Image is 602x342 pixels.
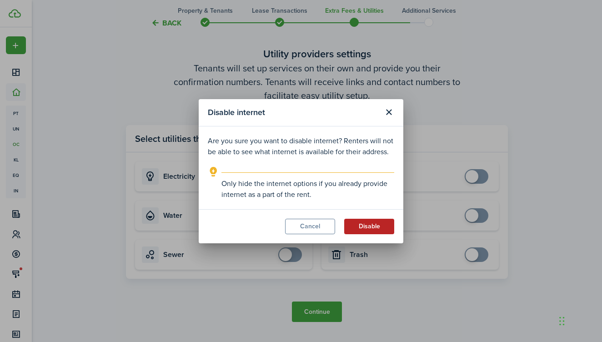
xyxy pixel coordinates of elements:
[381,105,396,120] button: Close modal
[557,298,602,342] iframe: Chat Widget
[221,178,394,200] explanation-description: Only hide the internet options if you already provide internet as a part of the rent.
[208,166,219,177] i: outline
[208,136,394,157] p: Are you sure you want to disable internet? Renters will not be able to see what internet is avail...
[285,219,335,234] button: Cancel
[208,104,379,121] modal-title: Disable internet
[559,307,565,335] div: Drag
[344,219,394,234] button: Disable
